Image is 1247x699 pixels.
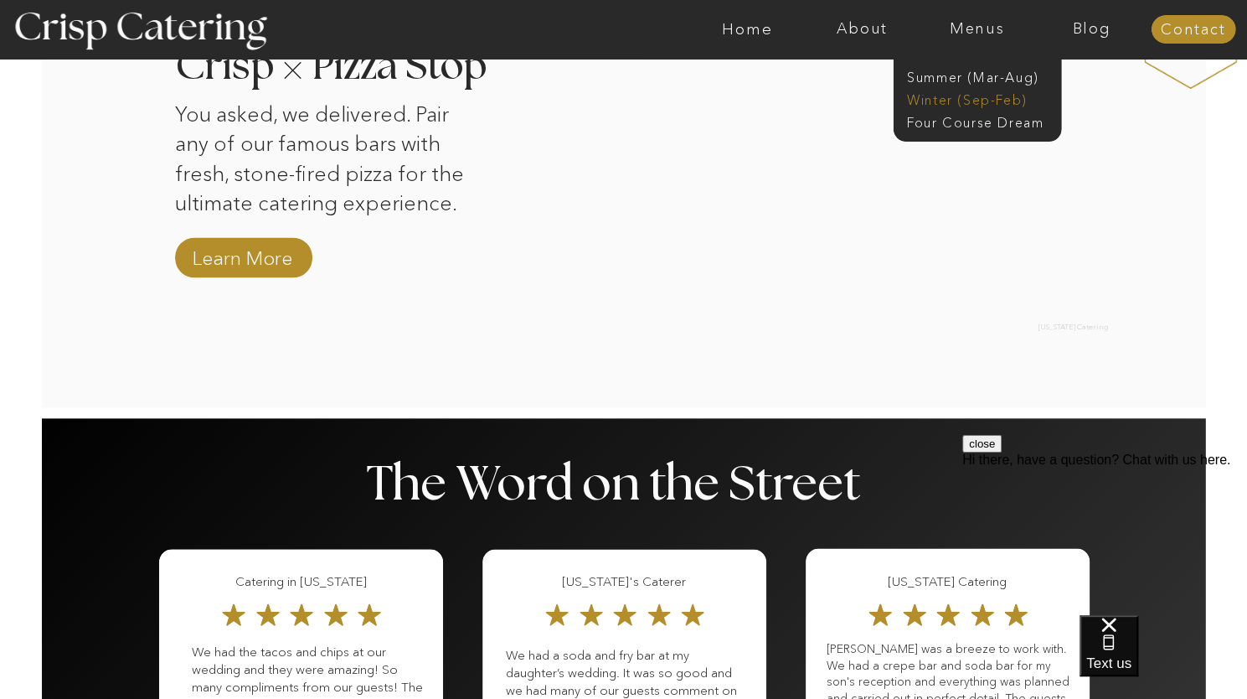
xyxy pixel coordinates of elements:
h2: [US_STATE] Catering [1038,321,1169,338]
p: The Word on the Street [367,460,882,510]
a: Winter (Sep-Feb) [907,91,1044,106]
a: Four Course Dream [907,113,1057,129]
a: Summer (Mar-Aug) [907,68,1057,84]
h3: Catering in [US_STATE] [184,572,418,591]
a: Home [690,21,805,38]
p: You asked, we delivered. Pair any of our famous bars with fresh, stone-fired pizza for the ultima... [175,100,466,220]
a: About [805,21,920,38]
h3: Crisp Pizza Stop [175,47,514,80]
a: Learn More [187,244,299,273]
h3: [US_STATE]'s Caterer [508,572,741,591]
iframe: podium webchat widget bubble [1080,615,1247,699]
a: Contact [1151,22,1235,39]
h3: [US_STATE] Catering [831,572,1064,591]
a: Blog [1034,21,1149,38]
a: Menus [920,21,1034,38]
iframe: podium webchat widget prompt [962,435,1247,636]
